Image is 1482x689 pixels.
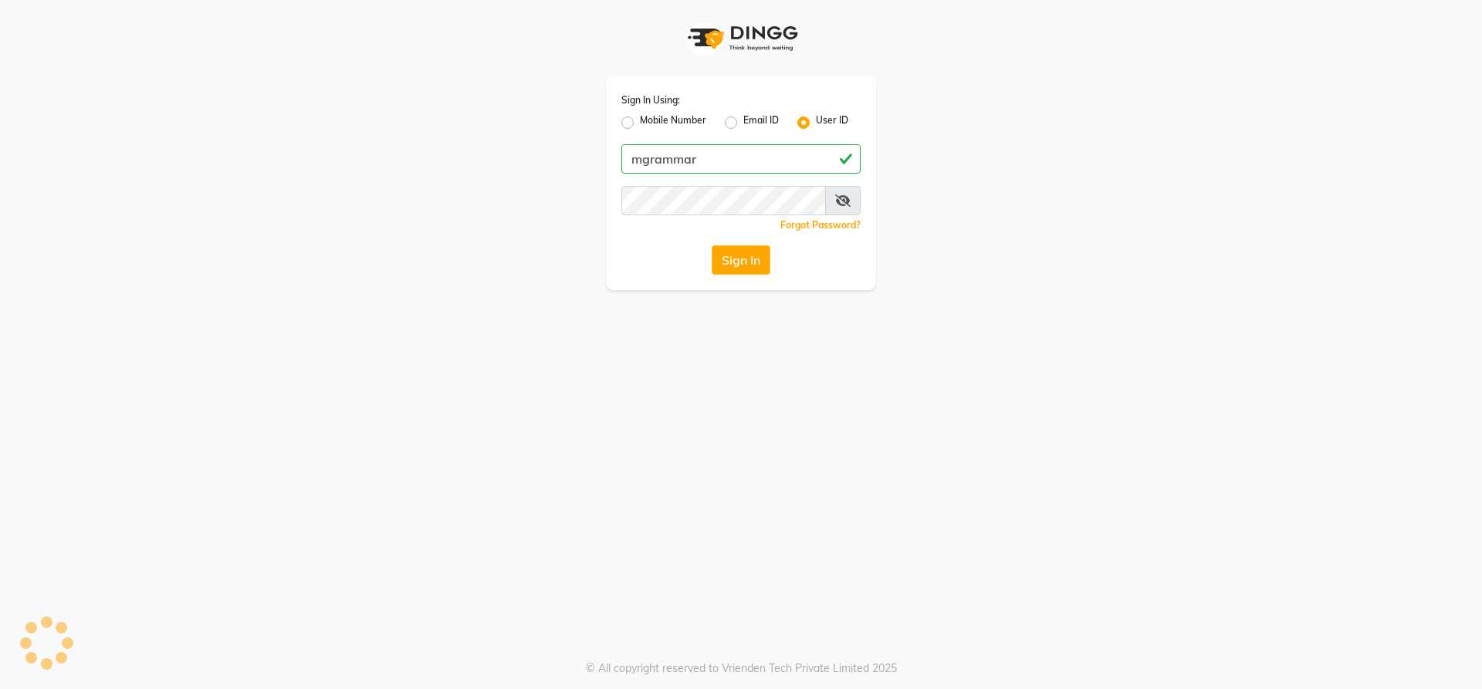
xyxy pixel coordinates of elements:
label: Sign In Using: [621,93,680,107]
label: User ID [816,113,848,132]
input: Username [621,144,861,174]
button: Sign In [712,245,770,275]
img: logo1.svg [679,15,803,61]
label: Email ID [743,113,779,132]
a: Forgot Password? [780,219,861,231]
label: Mobile Number [640,113,706,132]
input: Username [621,186,826,215]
